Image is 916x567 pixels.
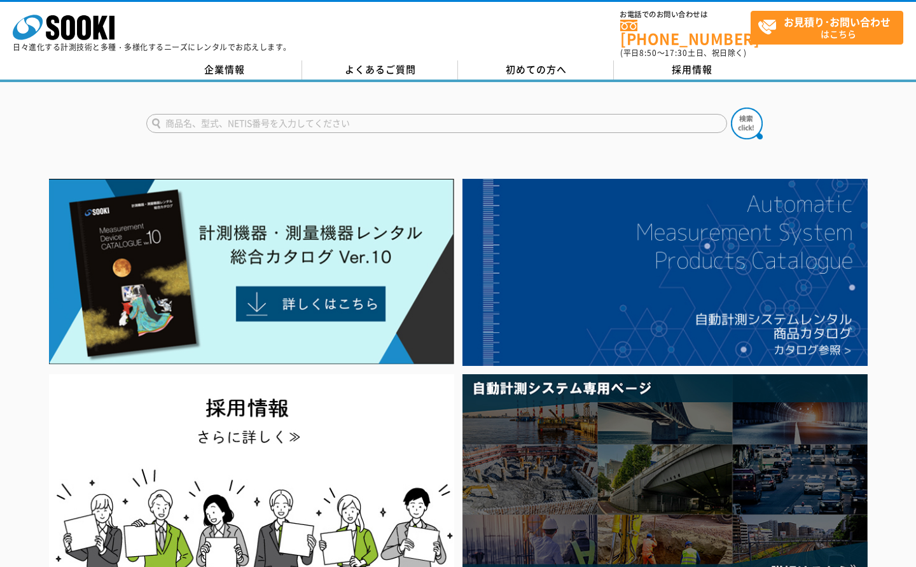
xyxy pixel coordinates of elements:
a: 初めての方へ [458,60,614,80]
span: はこちら [758,11,903,43]
a: お見積り･お問い合わせはこちら [751,11,903,45]
img: 自動計測システムカタログ [462,179,868,366]
a: [PHONE_NUMBER] [620,20,751,46]
strong: お見積り･お問い合わせ [784,14,891,29]
span: 17:30 [665,47,688,59]
span: 8:50 [639,47,657,59]
a: 企業情報 [146,60,302,80]
span: お電話でのお問い合わせは [620,11,751,18]
span: (平日 ～ 土日、祝日除く) [620,47,746,59]
input: 商品名、型式、NETIS番号を入力してください [146,114,727,133]
span: 初めての方へ [506,62,567,76]
img: btn_search.png [731,108,763,139]
img: Catalog Ver10 [49,179,454,365]
p: 日々進化する計測技術と多種・多様化するニーズにレンタルでお応えします。 [13,43,291,51]
a: 採用情報 [614,60,770,80]
a: よくあるご質問 [302,60,458,80]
